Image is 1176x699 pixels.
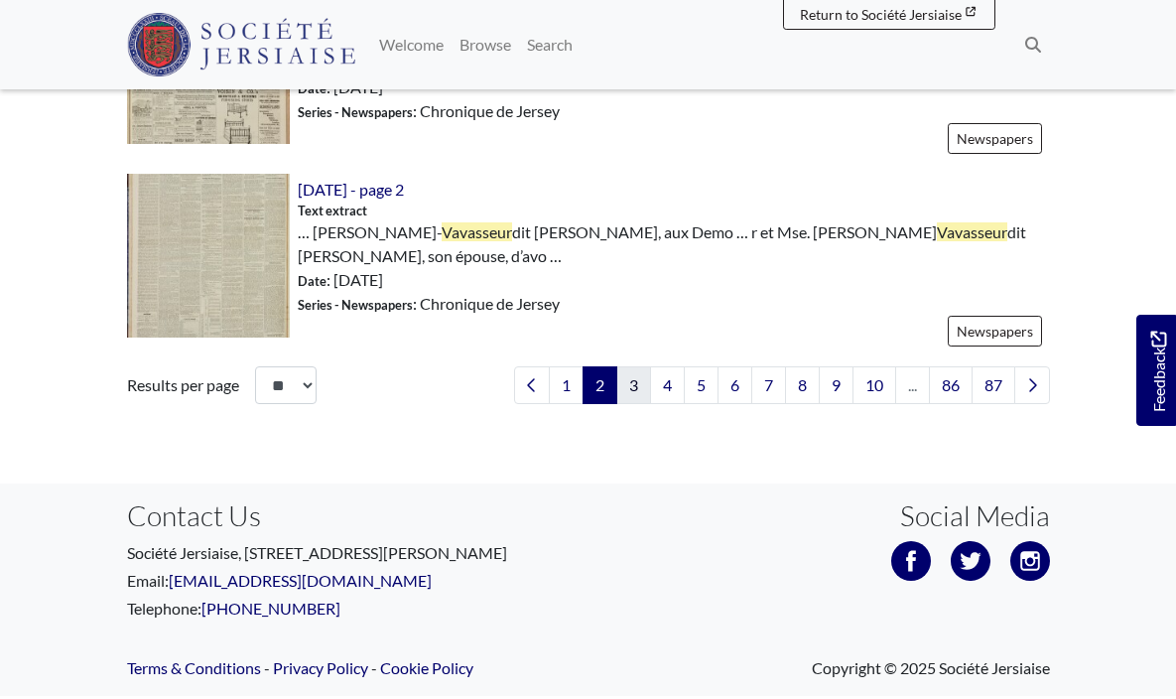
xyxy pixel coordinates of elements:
[127,658,261,677] a: Terms & Conditions
[298,268,383,292] span: : [DATE]
[583,366,617,404] span: Goto page 2
[852,366,896,404] a: Goto page 10
[273,658,368,677] a: Privacy Policy
[127,569,574,593] p: Email:
[937,222,1007,241] span: Vavasseur
[452,25,519,65] a: Browse
[127,597,574,621] p: Telephone:
[819,366,853,404] a: Goto page 9
[371,25,452,65] a: Welcome
[519,25,581,65] a: Search
[1136,315,1176,426] a: Would you like to provide feedback?
[298,202,367,220] span: Text extract
[514,366,550,404] a: Previous page
[127,8,356,81] a: Société Jersiaise logo
[948,316,1042,347] a: Newspapers
[800,6,962,23] span: Return to Société Jersiaise
[298,180,404,199] a: [DATE] - page 2
[298,273,327,289] span: Date
[298,292,560,316] span: : Chronique de Jersey
[380,658,473,677] a: Cookie Policy
[718,366,752,404] a: Goto page 6
[900,499,1050,533] h3: Social Media
[298,297,413,313] span: Series - Newspapers
[812,656,1050,680] span: Copyright © 2025 Société Jersiaise
[929,366,973,404] a: Goto page 86
[948,123,1042,154] a: Newspapers
[201,599,340,618] a: [PHONE_NUMBER]
[650,366,685,404] a: Goto page 4
[127,13,356,76] img: Société Jersiaise
[1146,331,1170,411] span: Feedback
[506,366,1050,404] nav: pagination
[298,99,560,123] span: : Chronique de Jersey
[1014,366,1050,404] a: Next page
[751,366,786,404] a: Goto page 7
[298,220,1050,268] span: … [PERSON_NAME]- dit [PERSON_NAME], aux Demo … r et Mse. [PERSON_NAME] dit [PERSON_NAME], son épo...
[972,366,1015,404] a: Goto page 87
[442,222,512,241] span: Vavasseur
[127,541,574,565] p: Société Jersiaise, [STREET_ADDRESS][PERSON_NAME]
[549,366,584,404] a: Goto page 1
[684,366,719,404] a: Goto page 5
[127,499,574,533] h3: Contact Us
[616,366,651,404] a: Goto page 3
[127,373,239,397] label: Results per page
[298,104,413,120] span: Series - Newspapers
[169,571,432,590] a: [EMAIL_ADDRESS][DOMAIN_NAME]
[127,174,290,337] img: 6th February 1895 - page 2
[785,366,820,404] a: Goto page 8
